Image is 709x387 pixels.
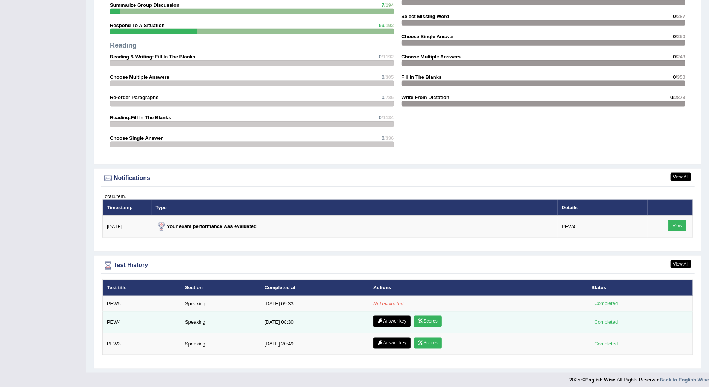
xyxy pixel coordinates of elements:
[676,74,685,80] span: /350
[384,135,394,141] span: /336
[110,54,195,60] strong: Reading & Writing: Fill In The Blanks
[382,135,384,141] span: 0
[103,200,152,216] th: Timestamp
[103,216,152,238] td: [DATE]
[402,54,461,60] strong: Choose Multiple Answers
[152,200,558,216] th: Type
[156,223,257,229] strong: Your exam performance was evaluated
[592,340,621,348] div: Completed
[414,337,442,349] a: Scores
[110,74,169,80] strong: Choose Multiple Answers
[181,280,260,296] th: Section
[587,280,693,296] th: Status
[369,280,587,296] th: Actions
[103,333,181,355] td: PEW3
[668,220,686,231] a: View
[379,22,384,28] span: 59
[181,333,260,355] td: Speaking
[569,373,709,384] div: 2025 © All Rights Reserved
[260,312,369,333] td: [DATE] 08:30
[110,2,179,8] strong: Summarize Group Discussion
[558,200,648,216] th: Details
[181,296,260,312] td: Speaking
[110,42,137,49] strong: Reading
[110,22,164,28] strong: Respond To A Situation
[585,377,617,383] strong: English Wise.
[384,74,394,80] span: /305
[110,135,163,141] strong: Choose Single Answer
[660,377,709,383] a: Back to English Wise
[671,173,691,181] a: View All
[382,54,394,60] span: /1192
[382,2,384,8] span: 7
[414,316,442,327] a: Scores
[384,22,394,28] span: /192
[110,94,158,100] strong: Re-order Paragraphs
[373,316,411,327] a: Answer key
[558,216,648,238] td: PEW4
[113,193,115,199] b: 1
[402,94,450,100] strong: Write From Dictation
[676,54,685,60] span: /243
[373,301,403,306] em: Not evaluated
[673,13,676,19] span: 0
[102,173,693,184] div: Notifications
[402,34,454,39] strong: Choose Single Answer
[181,312,260,333] td: Speaking
[102,260,693,271] div: Test History
[379,115,382,120] span: 0
[382,94,384,100] span: 0
[103,280,181,296] th: Test title
[402,13,449,19] strong: Select Missing Word
[110,115,171,120] strong: Reading:Fill In The Blanks
[373,337,411,349] a: Answer key
[673,54,676,60] span: 0
[379,54,382,60] span: 0
[102,193,693,200] div: Total item.
[671,260,691,268] a: View All
[103,312,181,333] td: PEW4
[592,300,621,307] div: Completed
[103,296,181,312] td: PEW5
[592,318,621,326] div: Completed
[673,34,676,39] span: 0
[673,94,685,100] span: /2873
[676,34,685,39] span: /250
[384,94,394,100] span: /786
[260,296,369,312] td: [DATE] 09:33
[382,115,394,120] span: /1134
[382,74,384,80] span: 0
[670,94,673,100] span: 0
[676,13,685,19] span: /287
[402,74,442,80] strong: Fill In The Blanks
[673,74,676,80] span: 0
[260,333,369,355] td: [DATE] 20:49
[384,2,394,8] span: /194
[260,280,369,296] th: Completed at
